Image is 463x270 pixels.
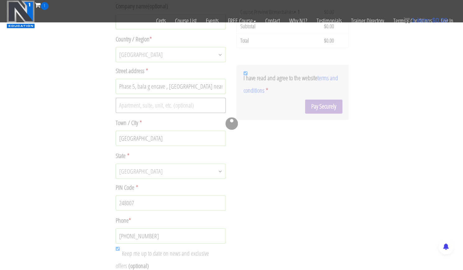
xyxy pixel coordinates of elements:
a: 1 item: $0.00 [404,17,447,24]
span: $ [432,17,435,24]
a: 1 [35,1,49,9]
span: 1 [41,2,49,10]
img: icon11.png [404,17,410,23]
span: 1 [411,17,415,24]
a: Certs [151,10,170,32]
a: Events [201,10,223,32]
a: Course List [170,10,201,32]
a: Contact [261,10,285,32]
a: Testimonials [312,10,346,32]
bdi: 0.00 [432,17,447,24]
span: item: [417,17,430,24]
a: Log In [437,10,458,32]
a: FREE Course [223,10,261,32]
a: Terms & Conditions [389,10,437,32]
a: Trainer Directory [346,10,389,32]
a: Why N1? [285,10,312,32]
img: n1-education [7,0,35,28]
